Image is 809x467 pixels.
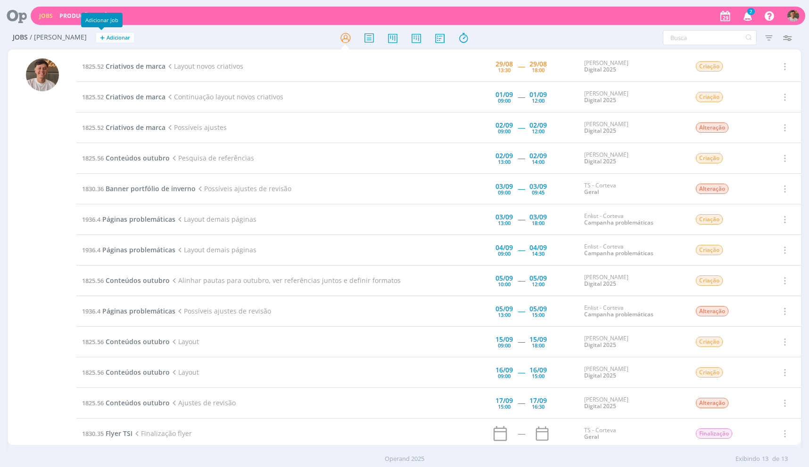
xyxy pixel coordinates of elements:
[175,245,256,254] span: Layout demais páginas
[82,398,170,407] a: 1825.56Conteúdos outubro
[696,398,728,408] span: Alteração
[529,244,547,251] div: 04/09
[106,276,170,285] span: Conteúdos outubro
[696,184,728,194] span: Alteração
[82,276,104,285] span: 1825.56
[584,65,616,73] a: Digital 2025
[165,62,243,71] span: Layout novos criativos
[39,12,53,20] a: Jobs
[106,62,165,71] span: Criativos de marca
[696,275,723,286] span: Criação
[584,188,599,196] a: Geral
[529,397,547,404] div: 17/09
[696,61,723,72] span: Criação
[532,98,545,103] div: 12:00
[518,276,525,285] span: -----
[495,91,513,98] div: 01/09
[584,335,681,349] div: [PERSON_NAME]
[584,371,616,379] a: Digital 2025
[518,153,525,162] span: -----
[13,33,28,41] span: Jobs
[584,366,681,379] div: [PERSON_NAME]
[663,30,757,45] input: Busca
[529,214,547,220] div: 03/09
[82,184,196,193] a: 1830.36Banner portfólio de inverno
[82,123,104,132] span: 1825.52
[82,429,132,438] a: 1830.35Flyer TSI
[170,276,401,285] span: Alinhar pautas para outubro, ver referências juntos e definir formatos
[787,10,799,22] img: T
[106,123,165,132] span: Criativos de marca
[498,282,511,287] div: 10:00
[498,67,511,72] div: 13:30
[106,398,170,407] span: Conteúdos outubro
[584,305,681,318] div: Enlist - Corteva
[584,243,681,257] div: Enlist - Corteva
[584,121,681,135] div: [PERSON_NAME]
[495,397,513,404] div: 17/09
[175,215,256,224] span: Layout demais páginas
[735,454,760,464] span: Exibindo
[529,183,547,190] div: 03/09
[532,67,545,72] div: 18:00
[584,152,681,165] div: [PERSON_NAME]
[532,159,545,164] div: 14:00
[584,213,681,226] div: Enlist - Corteva
[584,249,653,257] a: Campanha problemáticas
[529,336,547,343] div: 15/09
[132,429,192,438] span: Finalização flyer
[498,98,511,103] div: 09:00
[584,274,681,288] div: [PERSON_NAME]
[106,92,165,101] span: Criativos de marca
[529,122,547,129] div: 02/09
[82,276,170,285] a: 1825.56Conteúdos outubro
[81,13,123,27] div: Adicionar Job
[529,91,547,98] div: 01/09
[57,12,95,20] button: Produção
[696,428,732,439] span: Finalização
[518,306,525,315] span: -----
[106,184,196,193] span: Banner portfólio de inverno
[82,185,104,193] span: 1830.36
[696,306,728,316] span: Alteração
[498,404,511,409] div: 15:00
[82,338,104,346] span: 1825.56
[529,61,547,67] div: 29/08
[529,367,547,373] div: 16/09
[532,190,545,195] div: 09:45
[532,373,545,378] div: 15:00
[82,92,165,101] a: 1825.52Criativos de marca
[532,129,545,134] div: 12:00
[518,245,525,254] span: -----
[518,123,525,132] span: -----
[498,373,511,378] div: 09:00
[495,275,513,282] div: 05/09
[170,153,254,162] span: Pesquisa de referências
[518,398,525,407] span: -----
[584,60,681,73] div: [PERSON_NAME]
[498,220,511,225] div: 13:00
[584,96,616,104] a: Digital 2025
[82,93,104,101] span: 1825.52
[82,153,170,162] a: 1825.56Conteúdos outubro
[26,58,59,91] img: T
[170,398,236,407] span: Ajustes de revisão
[696,153,723,163] span: Criação
[82,429,104,438] span: 1830.35
[175,306,271,315] span: Possíveis ajustes de revisão
[584,182,681,196] div: TS - Corteva
[82,215,100,224] span: 1936.4
[584,218,653,226] a: Campanha problemáticas
[584,433,599,441] a: Geral
[498,312,511,317] div: 13:00
[196,184,291,193] span: Possíveis ajustes de revisão
[584,90,681,104] div: [PERSON_NAME]
[498,251,511,256] div: 09:00
[532,404,545,409] div: 16:30
[518,337,525,346] span: -----
[696,214,723,225] span: Criação
[584,402,616,410] a: Digital 2025
[106,153,170,162] span: Conteúdos outubro
[82,154,104,162] span: 1825.56
[696,367,723,378] span: Criação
